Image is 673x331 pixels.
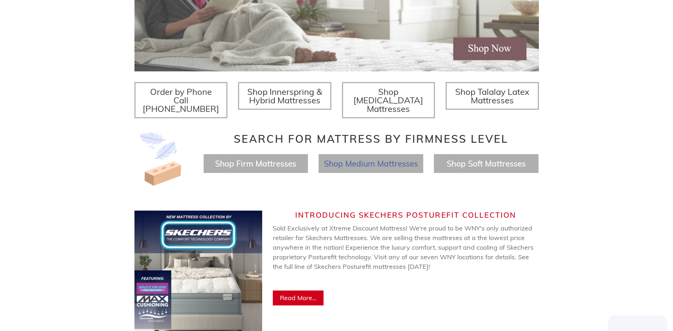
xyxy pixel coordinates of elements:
[134,132,188,186] img: Image-of-brick- and-feather-representing-firm-and-soft-feel
[324,158,418,169] a: Shop Medium Mattresses
[455,86,529,105] span: Shop Talalay Latex Mattresses
[446,82,539,110] a: Shop Talalay Latex Mattresses
[215,158,296,169] a: Shop Firm Mattresses
[353,86,423,114] span: Shop [MEDICAL_DATA] Mattresses
[280,294,316,302] span: Read More...
[234,132,508,146] span: Search for Mattress by Firmness Level
[238,82,331,110] a: Shop Innerspring & Hybrid Mattresses
[295,210,516,219] span: Introducing Skechers Posturefit Collection
[447,158,526,169] a: Shop Soft Mattresses
[273,224,534,290] span: Sold Exclusively at Xtreme Discount Mattress! We're proud to be WNY's only authorized retailer fo...
[342,82,435,118] a: Shop [MEDICAL_DATA] Mattresses
[247,86,322,105] span: Shop Innerspring & Hybrid Mattresses
[143,86,219,114] span: Order by Phone Call [PHONE_NUMBER]
[273,291,324,305] a: Read More...
[134,82,228,118] a: Order by Phone Call [PHONE_NUMBER]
